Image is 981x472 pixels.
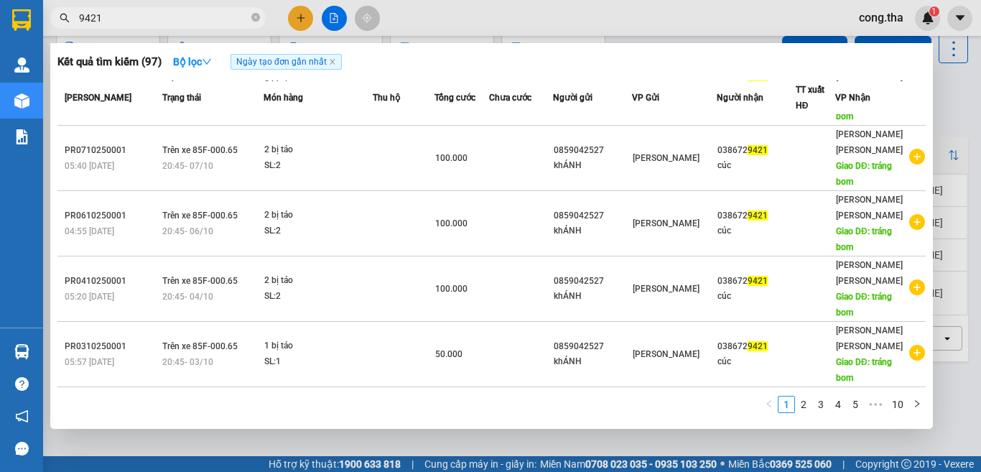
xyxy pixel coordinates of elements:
[231,54,342,70] span: Ngày tạo đơn gần nhất
[795,396,812,413] li: 2
[162,292,213,302] span: 20:45 - 04/10
[761,396,778,413] button: left
[162,210,238,221] span: Trên xe 85F-000.65
[173,56,212,68] strong: Bộ lọc
[633,349,699,359] span: [PERSON_NAME]
[717,289,795,304] div: cúc
[264,338,372,354] div: 1 bị táo
[264,289,372,305] div: SL: 2
[435,349,462,359] span: 50.000
[14,57,29,73] img: warehouse-icon
[554,289,631,304] div: khÁNH
[717,339,795,354] div: 038672
[60,13,70,23] span: search
[65,292,114,302] span: 05:20 [DATE]
[748,276,768,286] span: 9421
[847,397,863,412] a: 5
[796,397,812,412] a: 2
[65,208,158,223] div: PR0610250001
[162,93,201,103] span: Trạng thái
[65,93,131,103] span: [PERSON_NAME]
[836,260,903,286] span: [PERSON_NAME] [PERSON_NAME]
[813,397,829,412] a: 3
[554,274,631,289] div: 0859042527
[373,93,400,103] span: Thu hộ
[836,129,903,155] span: [PERSON_NAME] [PERSON_NAME]
[65,226,114,236] span: 04:55 [DATE]
[864,396,887,413] li: Next 5 Pages
[796,85,824,111] span: TT xuất HĐ
[836,292,892,318] span: Giao DĐ: tráng bom
[864,396,887,413] span: •••
[909,214,925,230] span: plus-circle
[836,195,903,221] span: [PERSON_NAME] [PERSON_NAME]
[434,93,475,103] span: Tổng cước
[836,161,892,187] span: Giao DĐ: tráng bom
[717,354,795,369] div: cúc
[329,58,336,65] span: close
[264,142,372,158] div: 2 bị táo
[761,396,778,413] li: Previous Page
[554,354,631,369] div: khÁNH
[717,158,795,173] div: cúc
[909,279,925,295] span: plus-circle
[717,274,795,289] div: 038672
[778,396,795,413] li: 1
[632,93,659,103] span: VP Gửi
[264,223,372,239] div: SL: 2
[264,158,372,174] div: SL: 2
[162,50,223,73] button: Bộ lọcdown
[15,442,29,455] span: message
[79,10,248,26] input: Tìm tên, số ĐT hoặc mã đơn
[162,145,238,155] span: Trên xe 85F-000.65
[251,11,260,25] span: close-circle
[14,344,29,359] img: warehouse-icon
[264,273,372,289] div: 2 bị táo
[765,399,773,408] span: left
[65,357,114,367] span: 05:57 [DATE]
[748,341,768,351] span: 9421
[913,399,921,408] span: right
[909,345,925,361] span: plus-circle
[14,93,29,108] img: warehouse-icon
[14,129,29,144] img: solution-icon
[835,93,870,103] span: VP Nhận
[12,9,31,31] img: logo-vxr
[162,161,213,171] span: 20:45 - 07/10
[202,57,212,67] span: down
[748,210,768,221] span: 9421
[65,161,114,171] span: 05:40 [DATE]
[748,145,768,155] span: 9421
[812,396,829,413] li: 3
[909,149,925,165] span: plus-circle
[908,396,926,413] li: Next Page
[162,341,238,351] span: Trên xe 85F-000.65
[553,93,592,103] span: Người gửi
[15,377,29,391] span: question-circle
[717,93,763,103] span: Người nhận
[836,357,892,383] span: Giao DĐ: tráng bom
[554,208,631,223] div: 0859042527
[554,158,631,173] div: khÁNH
[717,223,795,239] div: cúc
[633,284,699,294] span: [PERSON_NAME]
[65,339,158,354] div: PR0310250001
[908,396,926,413] button: right
[830,397,846,412] a: 4
[162,226,213,236] span: 20:45 - 06/10
[162,357,213,367] span: 20:45 - 03/10
[888,397,908,412] a: 10
[489,93,531,103] span: Chưa cước
[554,223,631,239] div: khÁNH
[435,218,468,228] span: 100.000
[65,143,158,158] div: PR0710250001
[264,208,372,223] div: 2 bị táo
[717,208,795,223] div: 038672
[633,218,699,228] span: [PERSON_NAME]
[264,354,372,370] div: SL: 1
[162,276,238,286] span: Trên xe 85F-000.65
[829,396,847,413] li: 4
[554,143,631,158] div: 0859042527
[717,143,795,158] div: 038672
[57,55,162,70] h3: Kết quả tìm kiếm ( 97 )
